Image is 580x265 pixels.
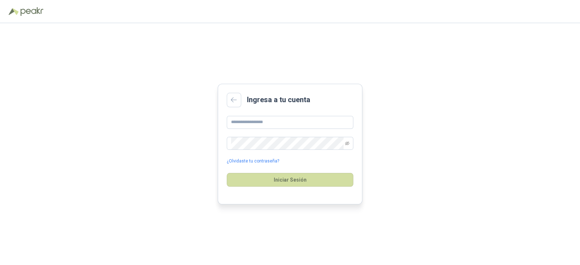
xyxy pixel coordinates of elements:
[9,8,19,15] img: Logo
[345,141,349,145] span: eye-invisible
[20,7,43,16] img: Peakr
[227,173,353,187] button: Iniciar Sesión
[247,94,310,105] h2: Ingresa a tu cuenta
[227,158,279,165] a: ¿Olvidaste tu contraseña?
